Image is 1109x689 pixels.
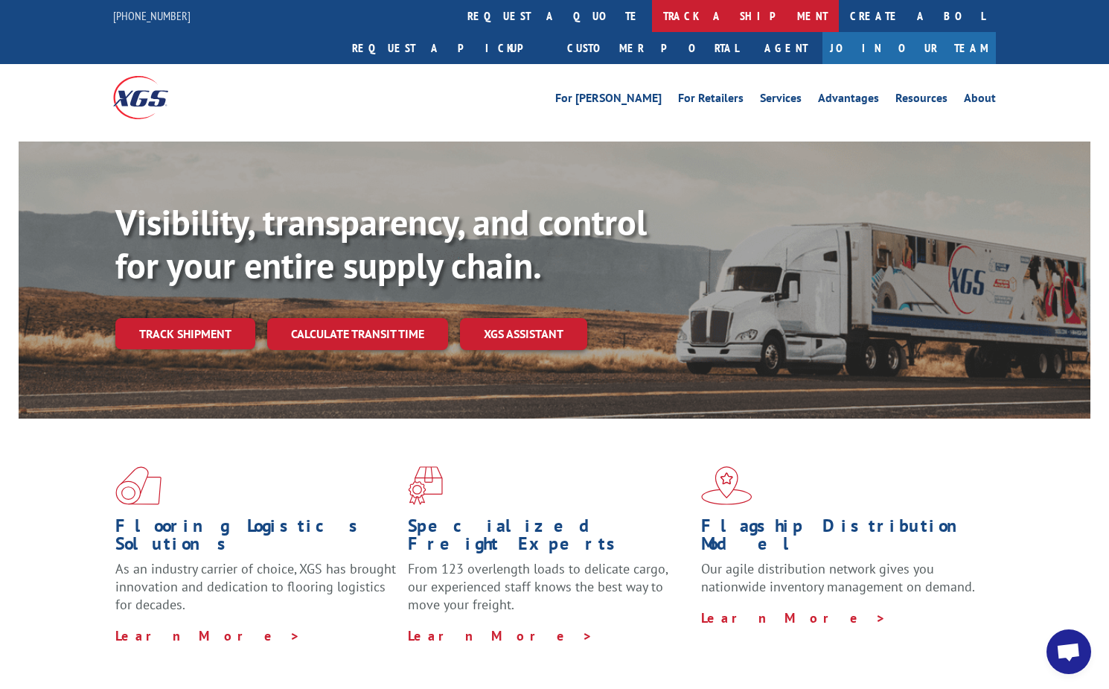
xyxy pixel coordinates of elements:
a: Calculate transit time [267,318,448,350]
a: Customer Portal [556,32,750,64]
img: xgs-icon-total-supply-chain-intelligence-red [115,466,162,505]
span: As an industry carrier of choice, XGS has brought innovation and dedication to flooring logistics... [115,560,396,613]
h1: Specialized Freight Experts [408,517,689,560]
h1: Flagship Distribution Model [701,517,982,560]
a: [PHONE_NUMBER] [113,8,191,23]
a: Learn More > [408,627,593,644]
img: xgs-icon-focused-on-flooring-red [408,466,443,505]
a: For Retailers [678,92,744,109]
a: Advantages [818,92,879,109]
a: About [964,92,996,109]
a: Resources [895,92,947,109]
a: Join Our Team [822,32,996,64]
a: For [PERSON_NAME] [555,92,662,109]
b: Visibility, transparency, and control for your entire supply chain. [115,199,647,288]
a: Agent [750,32,822,64]
p: From 123 overlength loads to delicate cargo, our experienced staff knows the best way to move you... [408,560,689,626]
a: Track shipment [115,318,255,349]
a: XGS ASSISTANT [460,318,587,350]
a: Services [760,92,802,109]
a: Open chat [1046,629,1091,674]
a: Learn More > [701,609,886,626]
a: Request a pickup [341,32,556,64]
span: Our agile distribution network gives you nationwide inventory management on demand. [701,560,975,595]
h1: Flooring Logistics Solutions [115,517,397,560]
a: Learn More > [115,627,301,644]
img: xgs-icon-flagship-distribution-model-red [701,466,752,505]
